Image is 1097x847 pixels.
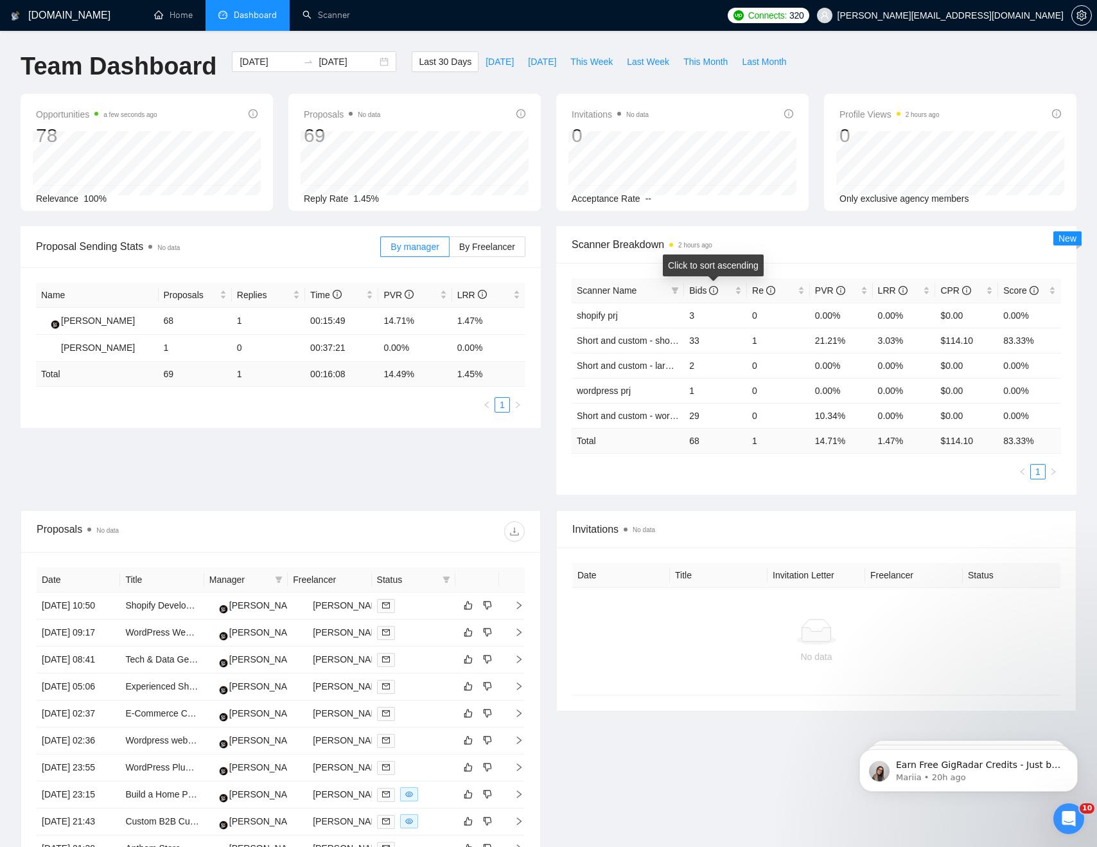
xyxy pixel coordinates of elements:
button: like [461,787,476,802]
span: info-circle [249,109,258,118]
td: 00:37:21 [305,335,378,362]
button: [DATE] [521,51,563,72]
a: Short and custom - wordpress prj [577,411,709,421]
div: [PERSON_NAME] [229,814,303,828]
span: dislike [483,816,492,826]
td: 0.00% [998,378,1061,403]
div: 0 [572,123,649,148]
div: 0 [839,123,940,148]
span: like [464,654,473,664]
span: info-circle [836,286,845,295]
td: 0.00% [810,303,873,328]
span: LRR [457,290,487,300]
span: Proposals [164,288,217,302]
td: 1.45 % [452,362,525,387]
td: 1 [232,308,305,335]
td: 10.34% [810,403,873,428]
span: 100% [83,193,107,204]
td: 68 [159,308,232,335]
td: 14.49 % [378,362,452,387]
img: Profile image for Mariia [29,39,49,59]
span: Dashboard [234,10,277,21]
a: AA[PERSON_NAME] [209,708,303,718]
a: AA[PERSON_NAME] [209,762,303,772]
div: [PERSON_NAME] [229,760,303,774]
a: setting [1071,10,1092,21]
button: download [504,521,525,542]
span: info-circle [899,286,908,295]
span: Last 30 Days [419,55,471,69]
a: Short and custom - shopify prj [577,335,696,346]
span: Last Month [742,55,786,69]
div: [PERSON_NAME] [313,652,387,666]
button: like [461,679,476,694]
a: AA[PERSON_NAME] [209,735,303,745]
span: Scanner Name [577,285,636,296]
td: 83.33% [998,328,1061,353]
a: AA[PERSON_NAME] [41,315,135,325]
img: AA [209,814,225,830]
div: [PERSON_NAME] [229,706,303,720]
div: [PERSON_NAME] [313,760,387,774]
td: 0.00% [873,378,936,403]
input: End date [319,55,377,69]
span: Acceptance Rate [572,193,640,204]
td: Total [572,428,684,453]
img: gigradar-bm.png [51,320,60,329]
td: 14.71% [378,308,452,335]
img: AA [209,760,225,776]
th: Proposals [159,283,232,308]
span: This Week [570,55,613,69]
a: homeHome [154,10,193,21]
div: 78 [36,123,157,148]
a: 1 [495,398,509,412]
span: mail [382,817,390,825]
img: gigradar-bm.png [219,605,228,614]
button: right [510,397,525,413]
img: AA [209,625,225,641]
span: LRR [878,285,908,296]
td: 0.00% [810,353,873,378]
img: gigradar-bm.png [219,659,228,668]
a: WordPress Website Changes [125,627,243,637]
td: 29 [684,403,747,428]
span: info-circle [516,109,525,118]
div: [PERSON_NAME] [313,814,387,828]
button: dislike [480,733,495,748]
span: dislike [483,627,492,637]
span: dislike [483,789,492,799]
img: AS [293,625,309,641]
span: Scanner Breakdown [572,236,1061,253]
td: 69 [159,362,232,387]
span: swap-right [303,57,313,67]
td: 0.00% [998,403,1061,428]
div: message notification from Mariia, 20h ago. Earn Free GigRadar Credits - Just by Sharing Your Stor... [19,27,238,69]
button: like [461,733,476,748]
a: 1 [1031,465,1045,479]
td: 83.33 % [998,428,1061,453]
span: -- [645,193,651,204]
a: AS[PERSON_NAME] [293,735,387,745]
span: info-circle [333,290,342,299]
div: [PERSON_NAME] [61,341,135,355]
span: to [303,57,313,67]
span: mail [382,736,390,744]
time: 2 hours ago [678,242,712,249]
a: Custom B2B Customer Portal & CRM/ERP Integration Development [125,816,396,826]
iframe: Intercom notifications message [840,722,1097,812]
p: Message from Mariia, sent 20h ago [56,49,222,61]
td: 1 [159,335,232,362]
a: shopify prj [577,310,618,321]
span: filter [440,570,453,589]
span: filter [275,576,283,584]
span: [DATE] [528,55,556,69]
div: [PERSON_NAME] [229,679,303,693]
img: AS [293,760,309,776]
span: right [514,401,522,409]
td: 1 [232,362,305,387]
img: AS [293,706,309,722]
span: like [464,762,473,772]
a: Experienced Shopify Designer & Developer Needed [125,681,332,691]
span: right [1049,468,1057,476]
